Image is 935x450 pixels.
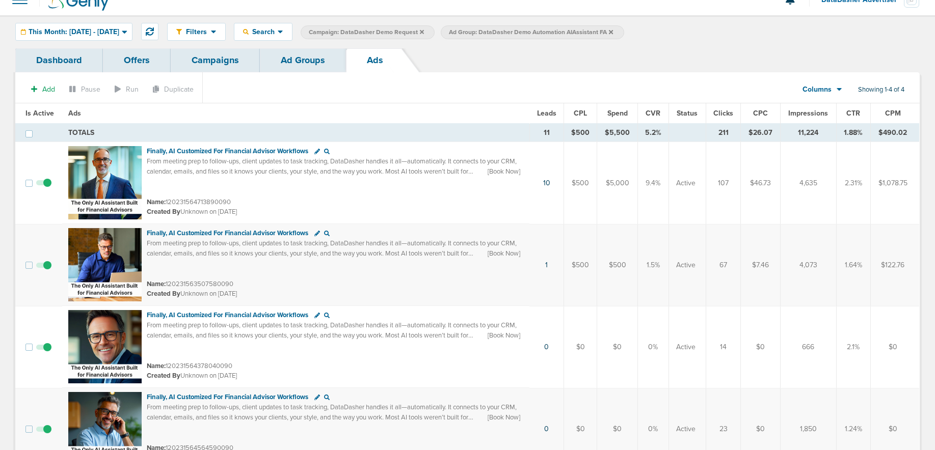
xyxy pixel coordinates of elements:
[837,224,870,306] td: 1.64%
[147,362,232,370] small: 120231564378040090
[147,207,237,216] small: Unknown on [DATE]
[488,331,520,340] span: [Book Now]
[147,280,233,288] small: 120231563507580090
[249,27,278,36] span: Search
[147,229,308,237] span: Finally, AI Customized For Financial Advisor Workflows
[741,142,780,224] td: $46.73
[529,124,564,142] td: 11
[780,224,836,306] td: 4,073
[646,109,660,118] span: CVR
[677,109,698,118] span: Status
[449,28,613,37] span: Ad Group: DataDasher Demo Automation AIAssistant FA
[147,198,166,206] span: Name:
[837,142,870,224] td: 2.31%
[676,178,696,188] span: Active
[706,224,741,306] td: 67
[488,167,520,176] span: [Book Now]
[68,228,142,301] img: Ad image
[25,82,61,97] button: Add
[147,393,308,401] span: Finally, AI Customized For Financial Advisor Workflows
[741,124,780,142] td: $26.07
[885,109,901,118] span: CPM
[25,109,54,118] span: Is Active
[537,109,556,118] span: Leads
[780,124,836,142] td: 11,224
[545,261,548,269] a: 1
[597,224,637,306] td: $500
[147,289,237,298] small: Unknown on [DATE]
[68,146,142,219] img: Ad image
[309,28,424,37] span: Campaign: DataDasher Demo Request
[637,306,669,388] td: 0%
[858,86,904,94] span: Showing 1-4 of 4
[147,239,517,267] span: From meeting prep to follow-ups, client updates to task tracking, DataDasher handles it all—autom...
[147,147,308,155] span: Finally, AI Customized For Financial Advisor Workflows
[147,198,231,206] small: 120231564713890090
[260,48,346,72] a: Ad Groups
[68,109,81,118] span: Ads
[15,48,103,72] a: Dashboard
[147,157,517,185] span: From meeting prep to follow-ups, client updates to task tracking, DataDasher handles it all—autom...
[103,48,171,72] a: Offers
[564,124,597,142] td: $500
[706,142,741,224] td: 107
[870,224,919,306] td: $122.76
[564,142,597,224] td: $500
[788,109,828,118] span: Impressions
[741,306,780,388] td: $0
[597,306,637,388] td: $0
[564,306,597,388] td: $0
[706,306,741,388] td: 14
[147,280,166,288] span: Name:
[147,403,517,431] span: From meeting prep to follow-ups, client updates to task tracking, DataDasher handles it all—autom...
[147,208,180,216] span: Created By
[676,424,696,434] span: Active
[753,109,768,118] span: CPC
[42,85,55,94] span: Add
[544,425,549,433] a: 0
[147,321,517,349] span: From meeting prep to follow-ups, client updates to task tracking, DataDasher handles it all—autom...
[171,48,260,72] a: Campaigns
[780,306,836,388] td: 666
[488,413,520,422] span: [Book Now]
[870,142,919,224] td: $1,078.75
[706,124,741,142] td: 211
[870,306,919,388] td: $0
[346,48,404,72] a: Ads
[147,311,308,319] span: Finally, AI Customized For Financial Advisor Workflows
[803,85,832,95] span: Columns
[597,142,637,224] td: $5,000
[597,124,637,142] td: $5,500
[147,290,180,298] span: Created By
[741,224,780,306] td: $7.46
[780,142,836,224] td: 4,635
[488,249,520,258] span: [Book Now]
[147,362,166,370] span: Name:
[62,124,530,142] td: TOTALS
[574,109,587,118] span: CPL
[182,27,211,36] span: Filters
[713,109,733,118] span: Clicks
[837,306,870,388] td: 2.1%
[29,29,119,36] span: This Month: [DATE] - [DATE]
[837,124,870,142] td: 1.88%
[846,109,860,118] span: CTR
[68,310,142,383] img: Ad image
[564,224,597,306] td: $500
[676,342,696,352] span: Active
[637,124,669,142] td: 5.2%
[637,142,669,224] td: 9.4%
[543,179,550,187] a: 10
[147,372,180,380] span: Created By
[676,260,696,270] span: Active
[147,371,237,380] small: Unknown on [DATE]
[544,343,549,351] a: 0
[637,224,669,306] td: 1.5%
[607,109,628,118] span: Spend
[870,124,919,142] td: $490.02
